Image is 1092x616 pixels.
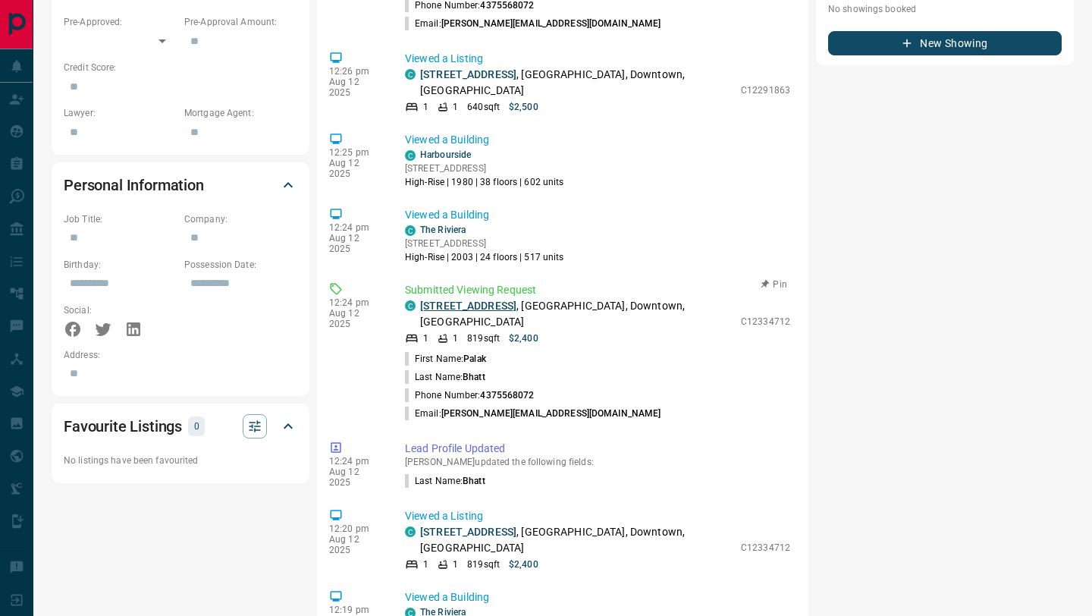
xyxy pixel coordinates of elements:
a: The Riviera [420,225,466,235]
p: C12291863 [741,83,790,97]
div: condos.ca [405,225,416,236]
p: [PERSON_NAME] updated the following fields: [405,457,790,467]
button: Pin [752,278,796,291]
p: 1 [423,332,428,345]
p: Viewed a Building [405,132,790,148]
p: 12:25 pm [329,147,382,158]
p: Aug 12 2025 [329,467,382,488]
p: Aug 12 2025 [329,534,382,555]
span: Palak [463,354,486,364]
p: 1 [453,558,458,571]
p: , [GEOGRAPHIC_DATA], Downtown, [GEOGRAPHIC_DATA] [420,524,733,556]
p: Last Name: [405,370,485,384]
p: Submitted Viewing Request [405,282,790,298]
p: Credit Score: [64,61,297,74]
p: $2,400 [509,332,538,345]
div: condos.ca [405,150,416,161]
div: condos.ca [405,526,416,537]
p: Social: [64,303,177,317]
p: [STREET_ADDRESS] [405,162,564,175]
p: 12:20 pm [329,523,382,534]
p: Email: [405,17,661,30]
p: Possession Date: [184,258,297,272]
p: Phone Number: [405,388,535,402]
p: Viewed a Listing [405,51,790,67]
p: No showings booked [828,2,1062,16]
p: Company: [184,212,297,226]
p: 1 [423,100,428,114]
p: Pre-Approved: [64,15,177,29]
p: 640 sqft [467,100,500,114]
button: New Showing [828,31,1062,55]
p: C12334712 [741,315,790,328]
div: condos.ca [405,69,416,80]
p: Mortgage Agent: [184,106,297,120]
p: Birthday: [64,258,177,272]
p: Aug 12 2025 [329,233,382,254]
span: 4375568072 [480,390,534,401]
p: 1 [453,332,458,345]
p: 12:19 pm [329,605,382,615]
a: [STREET_ADDRESS] [420,300,516,312]
p: Job Title: [64,212,177,226]
p: 1 [423,558,428,571]
a: [STREET_ADDRESS] [420,526,516,538]
p: Last Name : [405,474,485,488]
p: [STREET_ADDRESS] [405,237,564,250]
div: Favourite Listings0 [64,408,297,445]
p: Viewed a Building [405,589,790,605]
h2: Personal Information [64,173,204,197]
span: Bhatt [463,372,485,382]
p: 12:24 pm [329,297,382,308]
p: 12:24 pm [329,222,382,233]
p: 12:26 pm [329,66,382,77]
p: Pre-Approval Amount: [184,15,297,29]
p: 0 [193,418,200,435]
p: Viewed a Building [405,207,790,223]
div: condos.ca [405,300,416,311]
p: Address: [64,348,297,362]
h2: Favourite Listings [64,414,182,438]
a: Harbourside [420,149,471,160]
p: C12334712 [741,541,790,555]
p: First Name: [405,352,486,366]
p: 819 sqft [467,558,500,571]
p: High-Rise | 2003 | 24 floors | 517 units [405,250,564,264]
p: 819 sqft [467,332,500,345]
p: Aug 12 2025 [329,77,382,98]
p: Aug 12 2025 [329,308,382,329]
div: Personal Information [64,167,297,203]
span: Bhatt [463,476,485,486]
span: [PERSON_NAME][EMAIL_ADDRESS][DOMAIN_NAME] [441,18,661,29]
p: 12:24 pm [329,456,382,467]
span: [PERSON_NAME][EMAIL_ADDRESS][DOMAIN_NAME] [441,408,661,419]
p: 1 [453,100,458,114]
p: , [GEOGRAPHIC_DATA], Downtown, [GEOGRAPHIC_DATA] [420,67,733,99]
p: Email: [405,407,661,420]
p: No listings have been favourited [64,454,297,467]
p: Lead Profile Updated [405,441,790,457]
p: Lawyer: [64,106,177,120]
p: Aug 12 2025 [329,158,382,179]
p: High-Rise | 1980 | 38 floors | 602 units [405,175,564,189]
p: , [GEOGRAPHIC_DATA], Downtown, [GEOGRAPHIC_DATA] [420,298,733,330]
p: $2,500 [509,100,538,114]
a: [STREET_ADDRESS] [420,68,516,80]
p: Viewed a Listing [405,508,790,524]
p: $2,400 [509,558,538,571]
